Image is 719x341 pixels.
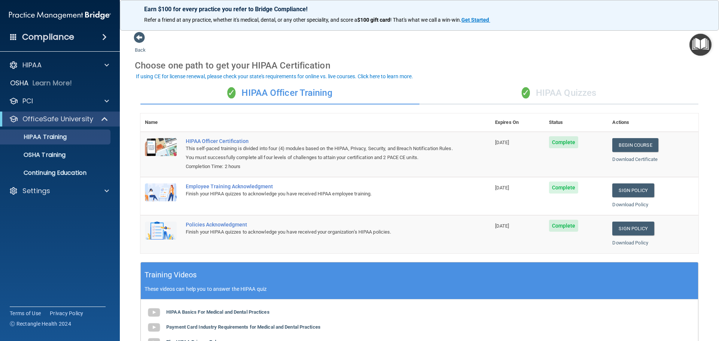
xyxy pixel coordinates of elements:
[186,138,453,144] a: HIPAA Officer Certification
[461,17,489,23] strong: Get Started
[145,268,197,281] h5: Training Videos
[22,97,33,106] p: PCI
[612,156,658,162] a: Download Certificate
[612,202,648,207] a: Download Policy
[186,228,453,237] div: Finish your HIPAA quizzes to acknowledge you have received your organization’s HIPAA policies.
[10,79,29,88] p: OSHA
[9,97,109,106] a: PCI
[9,61,109,70] a: HIPAA
[227,87,236,98] span: ✓
[186,162,453,171] div: Completion Time: 2 hours
[689,34,712,56] button: Open Resource Center
[549,220,579,232] span: Complete
[145,286,694,292] p: These videos can help you to answer the HIPAA quiz
[612,138,658,152] a: Begin Course
[612,183,654,197] a: Sign Policy
[135,55,704,76] div: Choose one path to get your HIPAA Certification
[495,140,509,145] span: [DATE]
[495,185,509,191] span: [DATE]
[22,61,42,70] p: HIPAA
[135,38,146,53] a: Back
[10,310,41,317] a: Terms of Use
[146,305,161,320] img: gray_youtube_icon.38fcd6cc.png
[5,133,67,141] p: HIPAA Training
[135,73,414,80] button: If using CE for license renewal, please check your state's requirements for online vs. live cours...
[390,17,461,23] span: ! That's what we call a win-win.
[144,17,357,23] span: Refer a friend at any practice, whether it's medical, dental, or any other speciality, and score a
[522,87,530,98] span: ✓
[166,309,270,315] b: HIPAA Basics For Medical and Dental Practices
[186,222,453,228] div: Policies Acknowledgment
[144,6,695,13] p: Earn $100 for every practice you refer to Bridge Compliance!
[5,151,66,159] p: OSHA Training
[50,310,84,317] a: Privacy Policy
[9,8,111,23] img: PMB logo
[495,223,509,229] span: [DATE]
[491,113,544,132] th: Expires On
[9,186,109,195] a: Settings
[419,82,698,104] div: HIPAA Quizzes
[22,32,74,42] h4: Compliance
[22,186,50,195] p: Settings
[461,17,490,23] a: Get Started
[10,320,71,328] span: Ⓒ Rectangle Health 2024
[5,169,107,177] p: Continuing Education
[136,74,413,79] div: If using CE for license renewal, please check your state's requirements for online vs. live cours...
[140,82,419,104] div: HIPAA Officer Training
[612,222,654,235] a: Sign Policy
[186,189,453,198] div: Finish your HIPAA quizzes to acknowledge you have received HIPAA employee training.
[140,113,181,132] th: Name
[146,320,161,335] img: gray_youtube_icon.38fcd6cc.png
[357,17,390,23] strong: $100 gift card
[33,79,72,88] p: Learn More!
[549,182,579,194] span: Complete
[608,113,698,132] th: Actions
[186,183,453,189] div: Employee Training Acknowledgment
[549,136,579,148] span: Complete
[9,115,109,124] a: OfficeSafe University
[544,113,608,132] th: Status
[22,115,93,124] p: OfficeSafe University
[612,240,648,246] a: Download Policy
[166,324,321,330] b: Payment Card Industry Requirements for Medical and Dental Practices
[186,144,453,162] div: This self-paced training is divided into four (4) modules based on the HIPAA, Privacy, Security, ...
